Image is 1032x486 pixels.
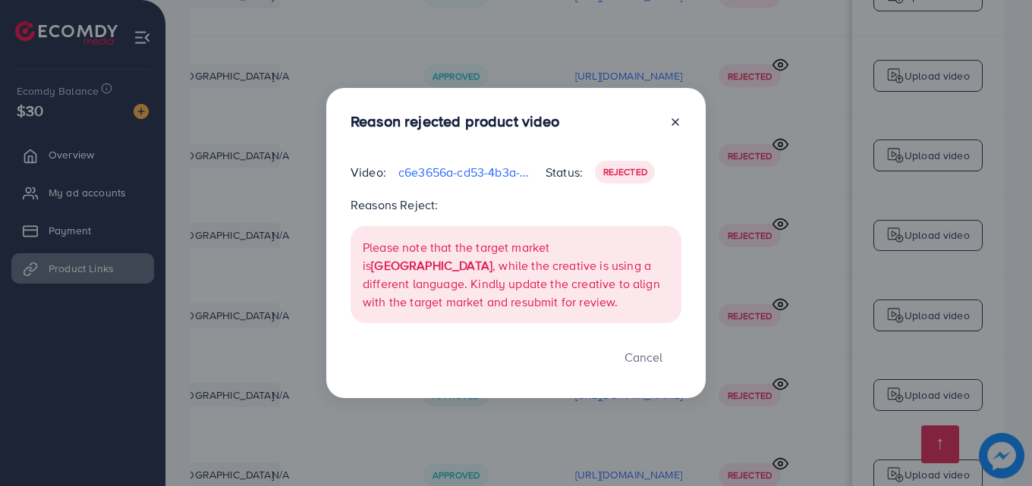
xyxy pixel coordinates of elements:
[398,163,533,181] p: c6e3656a-cd53-4b3a-8bfe-bbcd202ed0b3-1759237744045.mp4
[363,238,669,311] p: Please note that the target market is , while the creative is using a different language. Kindly ...
[546,163,583,181] p: Status:
[351,112,560,130] h3: Reason rejected product video
[603,165,647,178] span: Rejected
[351,163,386,181] p: Video:
[351,196,681,214] p: Reasons Reject:
[606,341,681,374] button: Cancel
[371,257,492,274] strong: [GEOGRAPHIC_DATA]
